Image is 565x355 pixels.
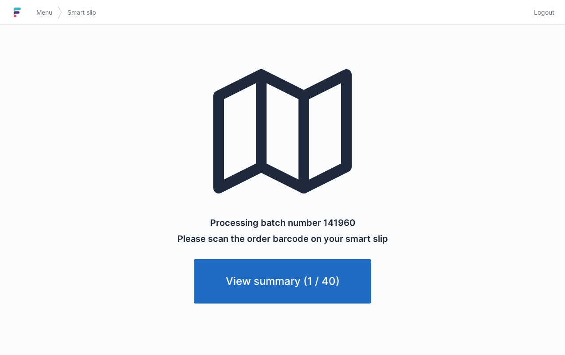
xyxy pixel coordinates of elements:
[62,4,102,20] a: Smart slip
[58,2,62,23] img: svg>
[67,8,96,17] span: Smart slip
[534,8,554,17] span: Logout
[529,4,554,20] a: Logout
[177,233,388,245] p: Please scan the order barcode on your smart slip
[31,4,58,20] a: Menu
[11,5,24,20] img: logo-small.jpg
[194,259,371,304] a: View summary (1 / 40)
[210,217,355,229] p: Processing batch number 141960
[36,8,52,17] span: Menu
